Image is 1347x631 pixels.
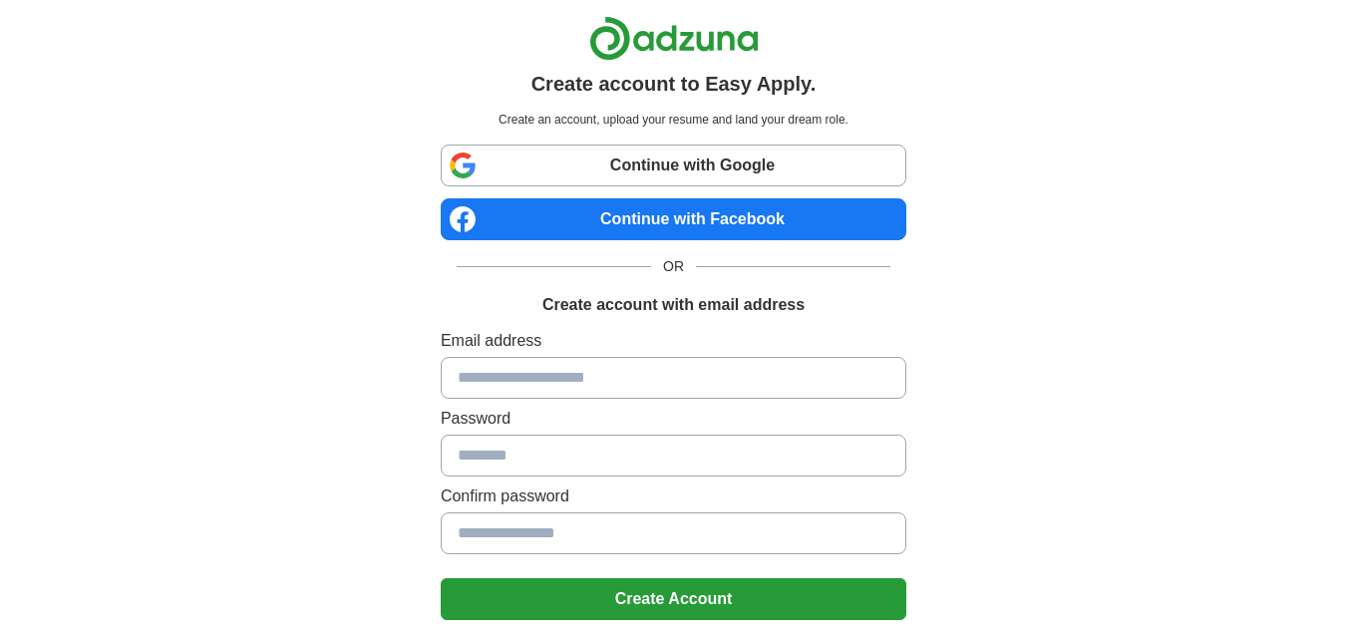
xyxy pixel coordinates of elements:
span: OR [651,256,696,277]
h1: Create account with email address [542,293,805,317]
label: Password [441,407,906,431]
img: Adzuna logo [589,16,759,61]
label: Confirm password [441,484,906,508]
h1: Create account to Easy Apply. [531,69,817,99]
button: Create Account [441,578,906,620]
a: Continue with Facebook [441,198,906,240]
a: Continue with Google [441,145,906,186]
p: Create an account, upload your resume and land your dream role. [445,111,902,129]
label: Email address [441,329,906,353]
